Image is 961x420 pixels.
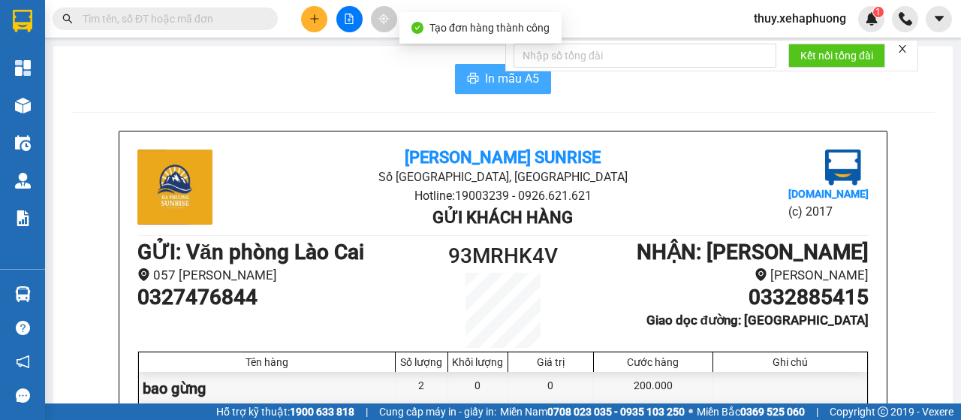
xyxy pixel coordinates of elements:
[399,356,444,368] div: Số lượng
[259,168,746,186] li: Số [GEOGRAPHIC_DATA], [GEOGRAPHIC_DATA]
[429,22,550,34] span: Tạo đơn hàng thành công
[788,44,885,68] button: Kết nối tổng đài
[13,10,32,32] img: logo-vxr
[865,12,878,26] img: icon-new-feature
[137,265,411,286] li: 057 [PERSON_NAME]
[139,372,396,406] div: bao gừng
[137,268,150,281] span: environment
[309,14,320,24] span: plus
[113,17,309,36] b: [PERSON_NAME] Sunrise
[411,22,423,34] span: check-circle
[16,321,30,335] span: question-circle
[873,7,884,17] sup: 1
[595,265,869,286] li: [PERSON_NAME]
[405,148,601,167] b: [PERSON_NAME] Sunrise
[378,14,389,24] span: aim
[514,44,776,68] input: Nhập số tổng đài
[137,285,411,310] h1: 0327476844
[878,406,888,417] span: copyright
[547,406,685,418] strong: 0708 023 035 - 0935 103 250
[15,60,31,76] img: dashboard-icon
[371,6,397,32] button: aim
[259,186,746,205] li: Hotline: 19003239 - 0926.621.621
[19,109,154,159] b: GỬI : Văn phòng Lào Cai
[19,19,94,94] img: logo.jpg
[825,150,861,186] img: logo.jpg
[598,356,709,368] div: Cước hàng
[137,240,364,264] b: GỬI : Văn phòng Lào Cai
[16,388,30,403] span: message
[301,6,327,32] button: plus
[432,208,573,227] b: Gửi khách hàng
[216,403,354,420] span: Hỗ trợ kỹ thuật:
[926,6,952,32] button: caret-down
[717,356,863,368] div: Ghi chú
[688,409,693,415] span: ⚪️
[595,285,869,310] h1: 0332885415
[512,356,589,368] div: Giá trị
[15,173,31,189] img: warehouse-icon
[396,372,448,406] div: 2
[366,403,368,420] span: |
[742,9,858,28] span: thuy.xehaphuong
[455,64,551,94] button: printerIn mẫu A5
[755,268,767,281] span: environment
[875,7,881,17] span: 1
[646,313,869,328] b: Giao dọc đường: [GEOGRAPHIC_DATA]
[15,135,31,151] img: warehouse-icon
[485,69,539,88] span: In mẫu A5
[62,14,73,24] span: search
[788,188,869,200] b: [DOMAIN_NAME]
[452,356,504,368] div: Khối lượng
[594,372,713,406] div: 200.000
[141,77,282,96] b: Gửi khách hàng
[467,72,479,86] span: printer
[15,98,31,113] img: warehouse-icon
[344,14,354,24] span: file-add
[897,44,908,54] span: close
[83,56,341,74] li: Hotline: 19003239 - 0926.621.621
[143,356,391,368] div: Tên hàng
[164,109,261,142] h1: 7S9Z44I1
[336,6,363,32] button: file-add
[15,210,31,226] img: solution-icon
[411,240,595,273] h1: 93MRHK4V
[137,150,212,225] img: logo.jpg
[697,403,805,420] span: Miền Bắc
[379,403,496,420] span: Cung cấp máy in - giấy in:
[448,372,508,406] div: 0
[637,240,869,264] b: NHẬN : [PERSON_NAME]
[932,12,946,26] span: caret-down
[899,12,912,26] img: phone-icon
[508,372,594,406] div: 0
[15,286,31,302] img: warehouse-icon
[800,47,873,64] span: Kết nối tổng đài
[788,202,869,221] li: (c) 2017
[83,11,260,27] input: Tìm tên, số ĐT hoặc mã đơn
[816,403,818,420] span: |
[83,37,341,56] li: Số [GEOGRAPHIC_DATA], [GEOGRAPHIC_DATA]
[16,355,30,369] span: notification
[740,406,805,418] strong: 0369 525 060
[500,403,685,420] span: Miền Nam
[290,406,354,418] strong: 1900 633 818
